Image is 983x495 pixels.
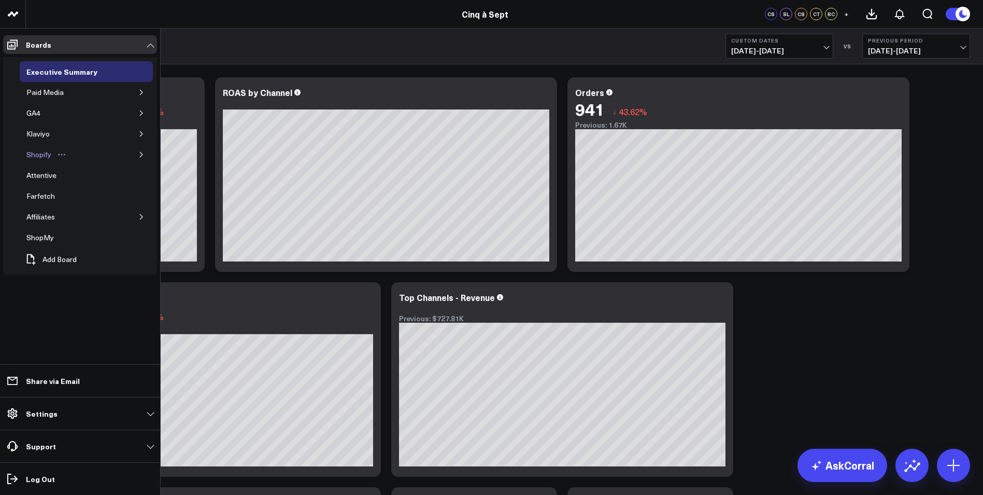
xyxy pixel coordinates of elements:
[20,144,74,165] a: ShopifyOpen board menu
[795,8,807,20] div: CS
[840,8,852,20] button: +
[731,47,828,55] span: [DATE] - [DATE]
[24,86,66,99] div: Paid Media
[24,231,56,244] div: ShopMy
[20,123,72,144] a: KlaviyoOpen board menu
[575,100,605,118] div: 941
[20,227,76,248] a: ShopMyOpen board menu
[612,105,617,118] span: ↓
[20,103,63,123] a: GA4Open board menu
[20,61,120,82] a: Executive SummaryOpen board menu
[54,150,69,159] button: Open board menu
[725,34,833,59] button: Custom Dates[DATE]-[DATE]
[47,326,373,334] div: Previous: $123.71K
[838,43,857,49] div: VS
[20,186,77,207] a: FarfetchOpen board menu
[26,409,58,418] p: Settings
[399,292,495,303] div: Top Channels - Revenue
[731,37,828,44] b: Custom Dates
[868,47,964,55] span: [DATE] - [DATE]
[462,8,508,20] a: Cinq à Sept
[20,207,77,227] a: AffiliatesOpen board menu
[26,442,56,450] p: Support
[26,475,55,483] p: Log Out
[24,148,54,161] div: Shopify
[868,37,964,44] b: Previous Period
[575,121,902,129] div: Previous: 1.67K
[20,165,79,186] a: AttentiveOpen board menu
[42,255,77,264] span: Add Board
[399,314,725,323] div: Previous: $727.81K
[26,377,80,385] p: Share via Email
[825,8,837,20] div: BC
[26,40,51,49] p: Boards
[20,82,86,103] a: Paid MediaOpen board menu
[810,8,822,20] div: CT
[24,169,59,182] div: Attentive
[223,87,292,98] div: ROAS by Channel
[844,10,849,18] span: +
[24,65,100,78] div: Executive Summary
[24,128,52,140] div: Klaviyo
[575,87,604,98] div: Orders
[780,8,792,20] div: SL
[862,34,970,59] button: Previous Period[DATE]-[DATE]
[765,8,777,20] div: CS
[24,190,58,202] div: Farfetch
[24,107,43,119] div: GA4
[797,449,887,482] a: AskCorral
[20,248,82,271] button: Add Board
[24,211,58,223] div: Affiliates
[3,470,157,488] a: Log Out
[619,106,647,117] span: 43.62%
